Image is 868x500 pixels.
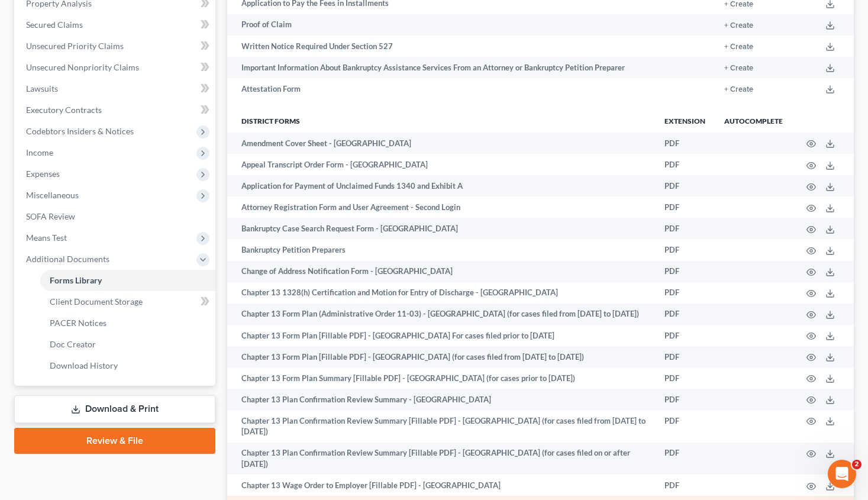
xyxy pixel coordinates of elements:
[26,190,79,200] span: Miscellaneous
[26,41,124,51] span: Unsecured Priority Claims
[17,14,215,36] a: Secured Claims
[50,275,102,285] span: Forms Library
[724,1,753,8] button: + Create
[17,57,215,78] a: Unsecured Nonpriority Claims
[655,410,715,443] td: PDF
[655,196,715,218] td: PDF
[26,105,102,115] span: Executory Contracts
[227,475,655,496] td: Chapter 13 Wage Order to Employer [Fillable PDF] - [GEOGRAPHIC_DATA]
[227,367,655,389] td: Chapter 13 Form Plan Summary [Fillable PDF] - [GEOGRAPHIC_DATA] (for cases prior to [DATE])
[40,291,215,312] a: Client Document Storage
[655,304,715,325] td: PDF
[26,126,134,136] span: Codebtors Insiders & Notices
[724,86,753,93] button: + Create
[17,36,215,57] a: Unsecured Priority Claims
[655,367,715,389] td: PDF
[26,254,109,264] span: Additional Documents
[227,78,655,99] td: Attestation Form
[227,196,655,218] td: Attorney Registration Form and User Agreement - Second Login
[655,346,715,367] td: PDF
[227,36,655,57] td: Written Notice Required Under Section 527
[655,218,715,239] td: PDF
[26,83,58,93] span: Lawsuits
[852,460,861,469] span: 2
[828,460,856,488] iframe: Intercom live chat
[227,133,655,154] td: Amendment Cover Sheet - [GEOGRAPHIC_DATA]
[227,325,655,346] td: Chapter 13 Form Plan [Fillable PDF] - [GEOGRAPHIC_DATA] For cases filed prior to [DATE]
[50,296,143,307] span: Client Document Storage
[227,410,655,443] td: Chapter 13 Plan Confirmation Review Summary [Fillable PDF] - [GEOGRAPHIC_DATA] (for cases filed f...
[715,109,792,133] th: Autocomplete
[724,22,753,30] button: + Create
[227,389,655,410] td: Chapter 13 Plan Confirmation Review Summary - [GEOGRAPHIC_DATA]
[26,211,75,221] span: SOFA Review
[40,355,215,376] a: Download History
[227,175,655,196] td: Application for Payment of Unclaimed Funds 1340 and Exhibit A
[227,109,655,133] th: District forms
[17,206,215,227] a: SOFA Review
[26,169,60,179] span: Expenses
[40,270,215,291] a: Forms Library
[724,64,753,72] button: + Create
[26,147,53,157] span: Income
[40,334,215,355] a: Doc Creator
[227,14,655,36] td: Proof of Claim
[227,57,655,78] td: Important Information About Bankruptcy Assistance Services From an Attorney or Bankruptcy Petitio...
[14,395,215,423] a: Download & Print
[655,133,715,154] td: PDF
[227,154,655,175] td: Appeal Transcript Order Form - [GEOGRAPHIC_DATA]
[227,239,655,260] td: Bankruptcy Petition Preparers
[14,428,215,454] a: Review & File
[17,78,215,99] a: Lawsuits
[40,312,215,334] a: PACER Notices
[655,239,715,260] td: PDF
[655,475,715,496] td: PDF
[655,261,715,282] td: PDF
[724,43,753,51] button: + Create
[50,360,118,370] span: Download History
[227,304,655,325] td: Chapter 13 Form Plan (Administrative Order 11-03) - [GEOGRAPHIC_DATA] (for cases filed from [DATE...
[26,233,67,243] span: Means Test
[655,175,715,196] td: PDF
[655,282,715,304] td: PDF
[655,109,715,133] th: Extension
[50,318,107,328] span: PACER Notices
[655,443,715,475] td: PDF
[227,261,655,282] td: Change of Address Notification Form - [GEOGRAPHIC_DATA]
[655,389,715,410] td: PDF
[227,282,655,304] td: Chapter 13 1328(h) Certification and Motion for Entry of Discharge - [GEOGRAPHIC_DATA]
[227,346,655,367] td: Chapter 13 Form Plan [Fillable PDF] - [GEOGRAPHIC_DATA] (for cases filed from [DATE] to [DATE])
[655,154,715,175] td: PDF
[17,99,215,121] a: Executory Contracts
[655,325,715,346] td: PDF
[50,339,96,349] span: Doc Creator
[26,62,139,72] span: Unsecured Nonpriority Claims
[227,218,655,239] td: Bankruptcy Case Search Request Form - [GEOGRAPHIC_DATA]
[227,443,655,475] td: Chapter 13 Plan Confirmation Review Summary [Fillable PDF] - [GEOGRAPHIC_DATA] (for cases filed o...
[26,20,83,30] span: Secured Claims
